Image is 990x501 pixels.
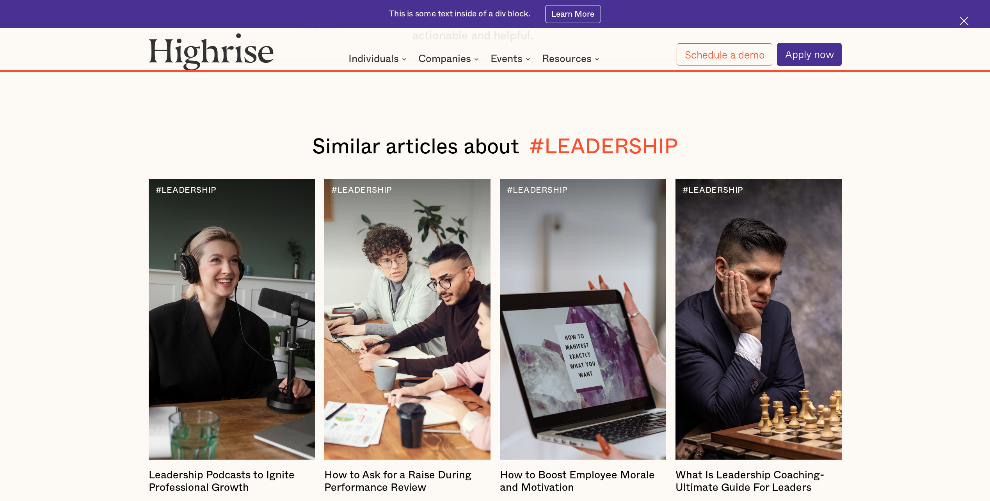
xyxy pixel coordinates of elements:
div: #LEADERSHIP [529,135,678,160]
a: #LEADERSHIPLeadership Podcasts to Ignite Professional Growth [149,469,315,497]
a: #LEADERSHIPHow to Boost Employee Morale and Motivation [500,469,666,497]
img: Cross icon [960,16,969,25]
div: Companies [418,54,481,64]
div: Events [491,54,533,64]
div: Resources [542,54,602,64]
img: Highrise logo [149,33,274,71]
div: #LEADERSHIP [507,186,568,195]
div: #LEADERSHIP [683,186,744,195]
h4: How to Boost Employee Morale and Motivation [500,469,666,494]
div: This is some text inside of a div block. [389,9,531,20]
div: #LEADERSHIP [156,186,217,195]
div: #LEADERSHIP [331,186,393,195]
div: Resources [542,54,592,64]
span: Similar articles about [312,137,519,158]
a: #LEADERSHIPWhat Is Leadership Coaching- Ultimate Guide For Leaders [675,469,842,497]
a: Learn More [545,5,601,23]
div: Individuals [348,54,399,64]
div: Individuals [348,54,409,64]
h4: How to Ask for a Raise During Performance Review [324,469,491,494]
h4: What Is Leadership Coaching- Ultimate Guide For Leaders [675,469,842,494]
h4: Leadership Podcasts to Ignite Professional Growth [149,469,315,494]
a: Apply now [777,43,842,66]
div: Events [491,54,523,64]
a: Schedule a demo [677,43,772,66]
a: #LEADERSHIPHow to Ask for a Raise During Performance Review [324,469,491,497]
div: Companies [418,54,471,64]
